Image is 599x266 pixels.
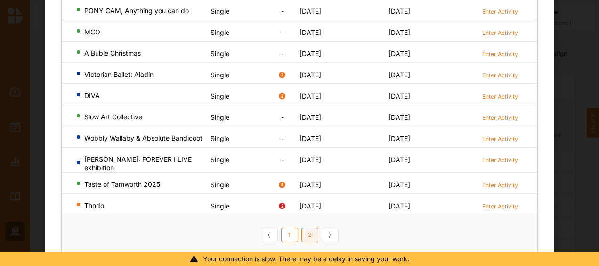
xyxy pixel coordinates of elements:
span: Single [210,7,229,15]
label: Enter Activity [482,50,518,58]
label: Enter Activity [482,29,518,37]
label: Enter Activity [482,135,518,143]
span: [DATE] [299,134,321,142]
span: - [281,28,284,36]
a: Enter Activity [482,7,518,16]
div: Thndo [77,201,207,210]
span: - [281,7,284,15]
span: Single [210,202,229,210]
span: Single [210,113,229,121]
span: - [281,156,284,164]
div: A Buble Christmas [77,49,207,58]
div: Slow Art Collective [77,113,207,121]
a: Enter Activity [482,49,518,58]
a: Enter Activity [482,201,518,210]
span: [DATE] [389,50,410,58]
span: [DATE] [389,71,410,79]
span: [DATE] [389,28,410,36]
span: Single [210,50,229,58]
span: Single [210,156,229,164]
div: [PERSON_NAME]: FOREVER I LIVE exhibition [77,155,207,172]
span: [DATE] [299,7,321,15]
a: Previous item [261,228,278,243]
label: Enter Activity [482,71,518,79]
span: - [281,50,284,58]
div: Victorian Ballet: Aladin [77,70,207,79]
span: [DATE] [299,156,321,164]
span: Single [210,92,229,100]
label: Enter Activity [482,156,518,164]
a: Enter Activity [482,134,518,143]
label: Enter Activity [482,8,518,16]
span: [DATE] [389,113,410,121]
span: Single [210,181,229,189]
span: [DATE] [389,92,410,100]
span: Single [210,71,229,79]
label: Enter Activity [482,114,518,122]
a: 2 [301,228,318,243]
a: Enter Activity [482,180,518,189]
div: Pagination Navigation [259,226,340,242]
span: [DATE] [299,50,321,58]
span: [DATE] [389,202,410,210]
span: [DATE] [389,156,410,164]
span: [DATE] [389,7,410,15]
div: Your connection is slow. There may be a delay in saving your work. [2,254,597,264]
label: Enter Activity [482,181,518,189]
a: 1 [281,228,298,243]
span: - [281,113,284,121]
a: Enter Activity [482,28,518,37]
span: [DATE] [299,92,321,100]
label: Enter Activity [482,92,518,100]
span: [DATE] [299,181,321,189]
a: Enter Activity [482,91,518,100]
span: [DATE] [299,202,321,210]
span: [DATE] [389,134,410,142]
span: Single [210,134,229,142]
span: Single [210,28,229,36]
span: [DATE] [299,71,321,79]
span: - [281,134,284,142]
label: Enter Activity [482,202,518,210]
span: [DATE] [389,181,410,189]
a: Enter Activity [482,155,518,164]
div: MCO [77,28,207,36]
a: Enter Activity [482,70,518,79]
div: Wobbly Wallaby & Absolute Bandicoot [77,134,207,142]
div: PONY CAM, Anything you can do [77,7,207,15]
a: Next item [322,228,339,243]
div: DIVA [77,91,207,100]
div: Taste of Tamworth 2025 [77,180,207,189]
span: [DATE] [299,113,321,121]
span: [DATE] [299,28,321,36]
